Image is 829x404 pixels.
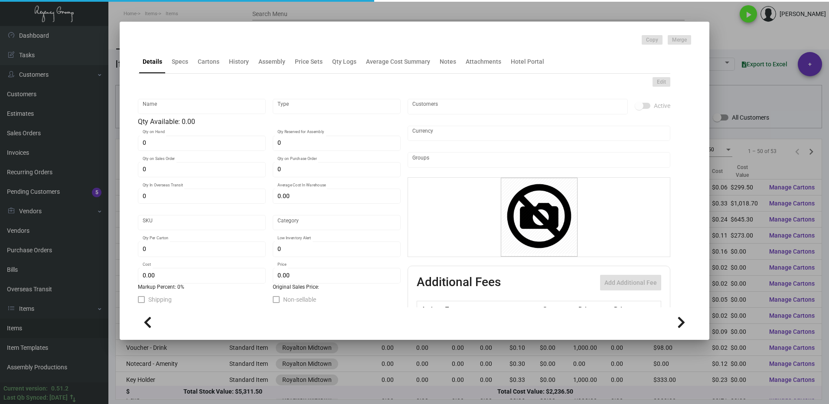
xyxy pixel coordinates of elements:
div: 0.51.2 [51,384,69,393]
div: Current version: [3,384,48,393]
div: Qty Logs [332,57,356,66]
span: Shipping [148,294,172,305]
h2: Additional Fees [417,275,501,290]
input: Add new.. [412,103,623,110]
div: History [229,57,249,66]
div: Assembly [258,57,285,66]
button: Edit [653,77,670,87]
th: Cost [540,301,576,316]
div: Cartons [198,57,219,66]
th: Price type [612,301,651,316]
th: Price [576,301,612,316]
span: Add Additional Fee [604,279,657,286]
span: Active [654,101,670,111]
div: Specs [172,57,188,66]
div: Hotel Portal [511,57,544,66]
span: Non-sellable [283,294,316,305]
button: Merge [668,35,691,45]
div: Attachments [466,57,501,66]
button: Add Additional Fee [600,275,661,290]
span: Edit [657,78,666,86]
div: Notes [440,57,456,66]
span: Copy [646,36,658,44]
div: Qty Available: 0.00 [138,117,401,127]
input: Add new.. [412,156,666,163]
div: Average Cost Summary [366,57,430,66]
div: Last Qb Synced: [DATE] [3,393,68,402]
div: Price Sets [295,57,323,66]
button: Copy [642,35,663,45]
span: Merge [672,36,687,44]
th: Active [417,301,444,316]
div: Details [143,57,162,66]
th: Type [443,301,540,316]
